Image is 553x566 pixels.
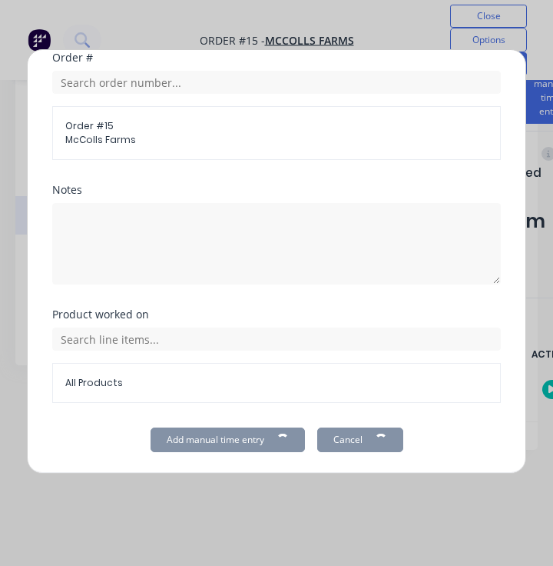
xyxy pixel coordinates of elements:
div: Order # [52,52,501,63]
button: Cancel [317,428,403,452]
div: Product worked on [52,309,501,320]
input: Search line items... [52,328,501,351]
div: Notes [52,185,501,195]
span: Order # 15 [65,119,488,133]
span: All Products [65,376,488,390]
span: McColls Farms [65,133,488,147]
input: Search order number... [52,71,501,94]
button: Add manual time entry [151,428,305,452]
